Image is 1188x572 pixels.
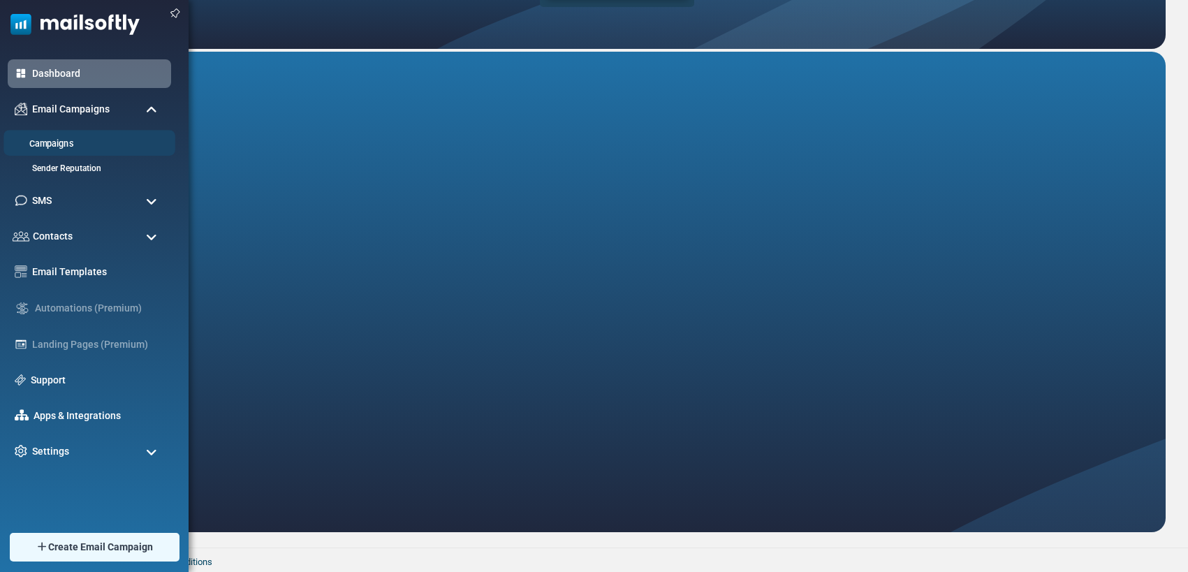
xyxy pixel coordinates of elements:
img: email-templates-icon.svg [15,265,27,278]
span: Settings [32,444,69,459]
img: sms-icon.png [15,194,27,207]
a: Campaigns [3,138,171,151]
a: Apps & Integrations [34,409,164,423]
img: settings-icon.svg [15,445,27,457]
img: support-icon.svg [15,374,26,386]
img: dashboard-icon-active.svg [15,67,27,80]
img: campaigns-icon.png [15,103,27,115]
span: Email Campaigns [32,102,110,117]
img: workflow.svg [15,300,30,316]
span: SMS [32,193,52,208]
span: Contacts [33,229,73,244]
img: contacts-icon.svg [13,231,29,241]
span: Create Email Campaign [48,540,153,555]
a: Sender Reputation [8,162,168,175]
iframe: Customer Support AI Agent [68,52,1166,532]
a: Support [31,373,164,388]
img: landing_pages.svg [15,338,27,351]
a: Email Templates [32,265,164,279]
a: Dashboard [32,66,164,81]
